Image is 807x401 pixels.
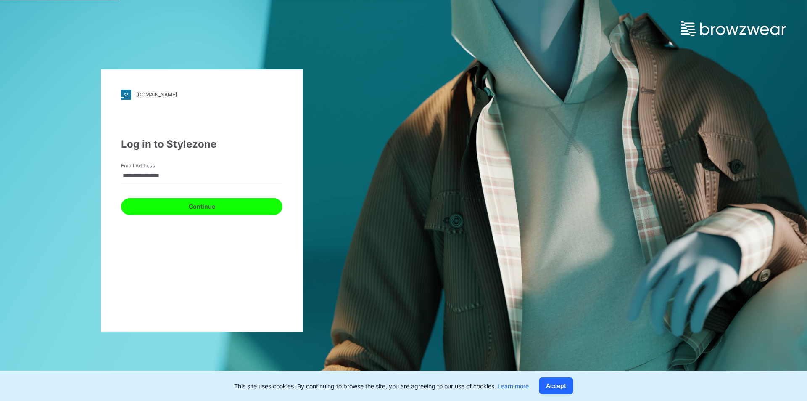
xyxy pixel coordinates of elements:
[121,90,131,100] img: svg+xml;base64,PHN2ZyB3aWR0aD0iMjgiIGhlaWdodD0iMjgiIHZpZXdCb3g9IjAgMCAyOCAyOCIgZmlsbD0ibm9uZSIgeG...
[539,377,573,394] button: Accept
[136,91,177,98] div: [DOMAIN_NAME]
[121,90,282,100] a: [DOMAIN_NAME]
[681,21,786,36] img: browzwear-logo.73288ffb.svg
[121,162,180,170] label: Email Address
[121,198,282,215] button: Continue
[121,137,282,152] div: Log in to Stylezone
[234,382,529,390] p: This site uses cookies. By continuing to browse the site, you are agreeing to our use of cookies.
[498,382,529,390] a: Learn more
